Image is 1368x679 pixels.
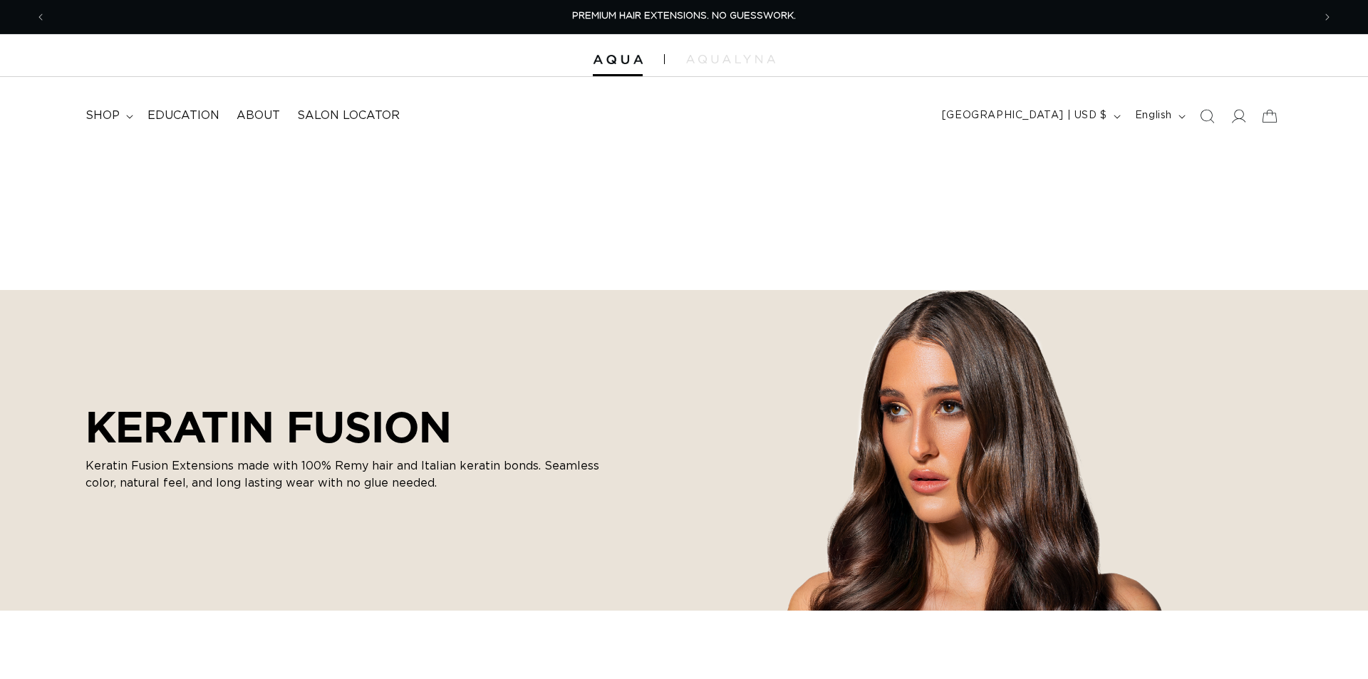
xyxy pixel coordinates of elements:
button: Next announcement [1312,4,1343,31]
span: Education [147,108,219,123]
summary: shop [77,100,139,132]
a: About [228,100,289,132]
span: About [237,108,280,123]
h2: KERATIN FUSION [85,402,627,452]
p: Keratin Fusion Extensions made with 100% Remy hair and Italian keratin bonds. Seamless color, nat... [85,457,627,492]
button: Previous announcement [25,4,56,31]
a: Salon Locator [289,100,408,132]
span: PREMIUM HAIR EXTENSIONS. NO GUESSWORK. [572,11,796,21]
a: Education [139,100,228,132]
span: [GEOGRAPHIC_DATA] | USD $ [942,108,1107,123]
span: Salon Locator [297,108,400,123]
span: English [1135,108,1172,123]
button: English [1126,103,1191,130]
span: shop [85,108,120,123]
summary: Search [1191,100,1223,132]
button: [GEOGRAPHIC_DATA] | USD $ [933,103,1126,130]
img: aqualyna.com [686,55,775,63]
img: Aqua Hair Extensions [593,55,643,65]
